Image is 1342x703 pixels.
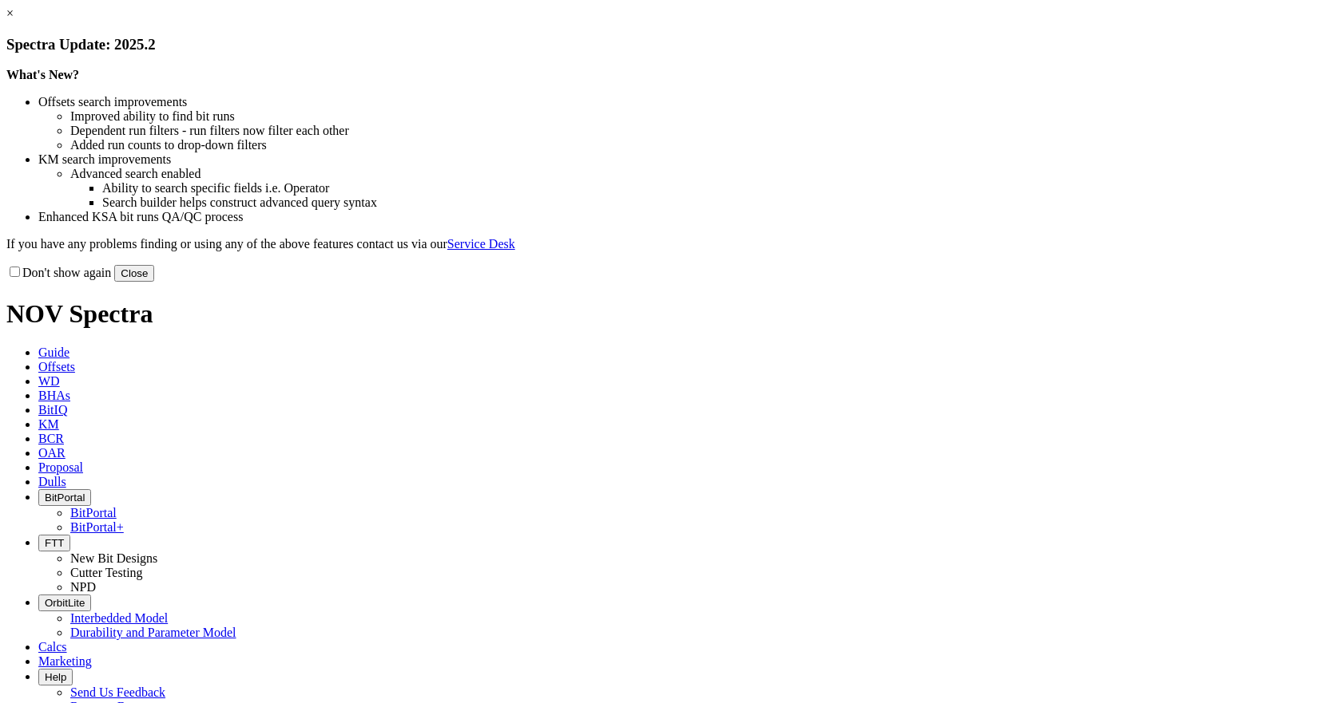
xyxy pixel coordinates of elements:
[70,506,117,519] a: BitPortal
[38,475,66,488] span: Dulls
[38,640,67,654] span: Calcs
[70,685,165,699] a: Send Us Feedback
[38,152,1336,167] li: KM search improvements
[447,237,515,251] a: Service Desk
[38,346,69,359] span: Guide
[38,460,83,474] span: Proposal
[10,267,20,277] input: Don't show again
[38,432,64,445] span: BCR
[70,124,1336,138] li: Dependent run filters - run filters now filter each other
[38,360,75,373] span: Offsets
[38,403,67,417] span: BitIQ
[38,654,92,668] span: Marketing
[70,611,168,625] a: Interbedded Model
[45,537,64,549] span: FTT
[70,167,1336,181] li: Advanced search enabled
[6,299,1336,329] h1: NOV Spectra
[70,580,96,594] a: NPD
[38,389,70,402] span: BHAs
[6,6,14,20] a: ×
[70,520,124,534] a: BitPortal+
[38,374,60,388] span: WD
[38,210,1336,224] li: Enhanced KSA bit runs QA/QC process
[6,237,1336,251] p: If you have any problems finding or using any of the above features contact us via our
[45,597,85,609] span: OrbitLite
[45,671,66,683] span: Help
[70,138,1336,152] li: Added run counts to drop-down filters
[45,492,85,504] span: BitPortal
[6,266,111,279] label: Don't show again
[114,265,154,282] button: Close
[38,417,59,431] span: KM
[102,181,1336,195] li: Ability to search specific fields i.e. Operator
[70,566,143,579] a: Cutter Testing
[6,68,79,81] strong: What's New?
[6,36,1336,53] h3: Spectra Update: 2025.2
[70,109,1336,124] li: Improved ability to find bit runs
[38,95,1336,109] li: Offsets search improvements
[70,626,236,639] a: Durability and Parameter Model
[70,551,157,565] a: New Bit Designs
[38,446,66,460] span: OAR
[102,195,1336,210] li: Search builder helps construct advanced query syntax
